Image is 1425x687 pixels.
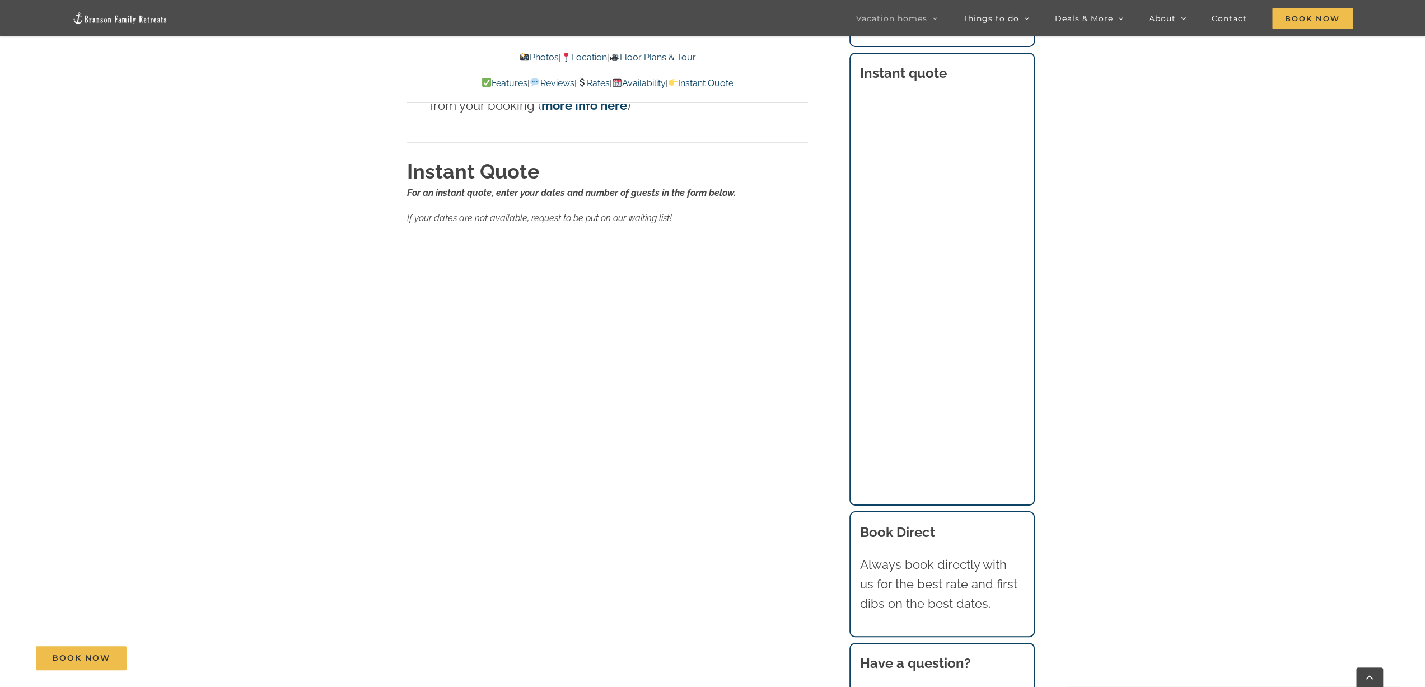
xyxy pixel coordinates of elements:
a: Instant Quote [668,78,733,88]
p: Always book directly with us for the best rate and first dibs on the best dates. [860,555,1024,614]
strong: Instant quote [860,65,947,81]
span: Book Now [1272,8,1353,29]
i: For an instant quote, enter your dates and number of guests in the form below. [407,188,736,198]
img: 📆 [613,78,622,87]
p: | | [407,50,808,65]
strong: Instant Quote [407,160,540,183]
a: Location [561,52,607,63]
a: Rates [577,78,610,88]
iframe: Booking/Inquiry Widget [860,96,1024,476]
span: Deals & More [1055,15,1113,22]
img: Branson Family Retreats Logo [72,12,167,25]
img: 💬 [530,78,539,87]
b: Book Direct [860,524,935,540]
span: Contact [1212,15,1247,22]
em: If your dates are not available, request to be put on our waiting list! [407,213,672,223]
span: Book Now [52,653,110,663]
a: Floor Plans & Tour [609,52,695,63]
span: About [1149,15,1176,22]
img: 💲 [577,78,586,87]
a: Photos [520,52,559,63]
span: Things to do [963,15,1019,22]
img: 📸 [520,53,529,62]
a: Reviews [530,78,574,88]
iframe: Booking/Inquiry Widget [407,237,808,672]
a: Features [482,78,527,88]
p: | | | | [407,76,808,91]
img: ✅ [482,78,491,87]
span: Vacation homes [856,15,927,22]
a: more info here [541,98,627,113]
img: 🎥 [610,53,619,62]
a: Availability [612,78,666,88]
img: 👉 [669,78,678,87]
a: Book Now [36,646,127,670]
img: 📍 [562,53,571,62]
